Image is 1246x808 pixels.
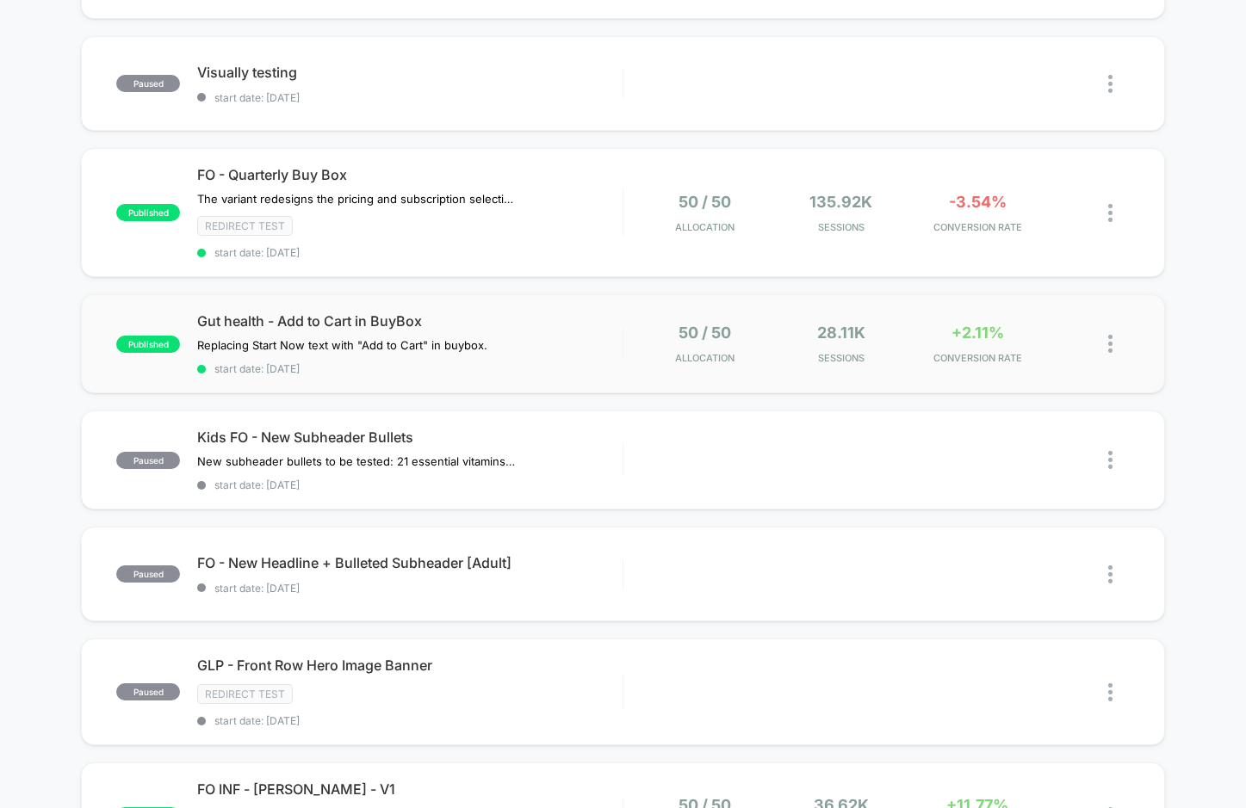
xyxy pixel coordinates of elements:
img: close [1108,683,1113,701]
img: close [1108,335,1113,353]
span: FO - New Headline + Bulleted Subheader [Adult] [197,554,623,571]
span: +2.11% [952,324,1004,342]
img: close [1108,451,1113,469]
span: Sessions [778,221,905,233]
span: published [116,336,180,353]
span: Kids FO - New Subheader Bullets [197,429,623,446]
span: FO - Quarterly Buy Box [197,166,623,183]
span: Redirect Test [197,684,293,704]
span: Allocation [675,221,735,233]
span: Gut health - Add to Cart in BuyBox [197,312,623,330]
span: 28.11k [817,324,865,342]
span: 135.92k [809,193,872,211]
img: close [1108,75,1113,93]
span: CONVERSION RATE [914,352,1041,364]
span: Sessions [778,352,905,364]
span: 50 / 50 [679,193,731,211]
span: Allocation [675,352,735,364]
span: start date: [DATE] [197,246,623,259]
span: 50 / 50 [679,324,731,342]
span: paused [116,75,180,92]
span: GLP - Front Row Hero Image Banner [197,657,623,674]
span: start date: [DATE] [197,582,623,595]
span: start date: [DATE] [197,91,623,104]
span: CONVERSION RATE [914,221,1041,233]
span: paused [116,565,180,583]
span: Redirect Test [197,216,293,236]
span: paused [116,452,180,469]
span: -3.54% [949,193,1007,211]
img: close [1108,565,1113,583]
span: start date: [DATE] [197,478,623,491]
img: close [1108,204,1113,222]
span: The variant redesigns the pricing and subscription selection interface by introducing a more stru... [197,192,517,206]
span: FO INF - [PERSON_NAME] - V1 [197,780,623,798]
span: paused [116,683,180,700]
span: published [116,204,180,221]
span: New subheader bullets to be tested: 21 essential vitamins from 100% organic fruits & veggiesSuppo... [197,454,517,468]
span: Replacing Start Now text with "Add to Cart" in buybox. [197,338,487,352]
span: Visually testing [197,64,623,81]
span: start date: [DATE] [197,362,623,375]
span: start date: [DATE] [197,714,623,727]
